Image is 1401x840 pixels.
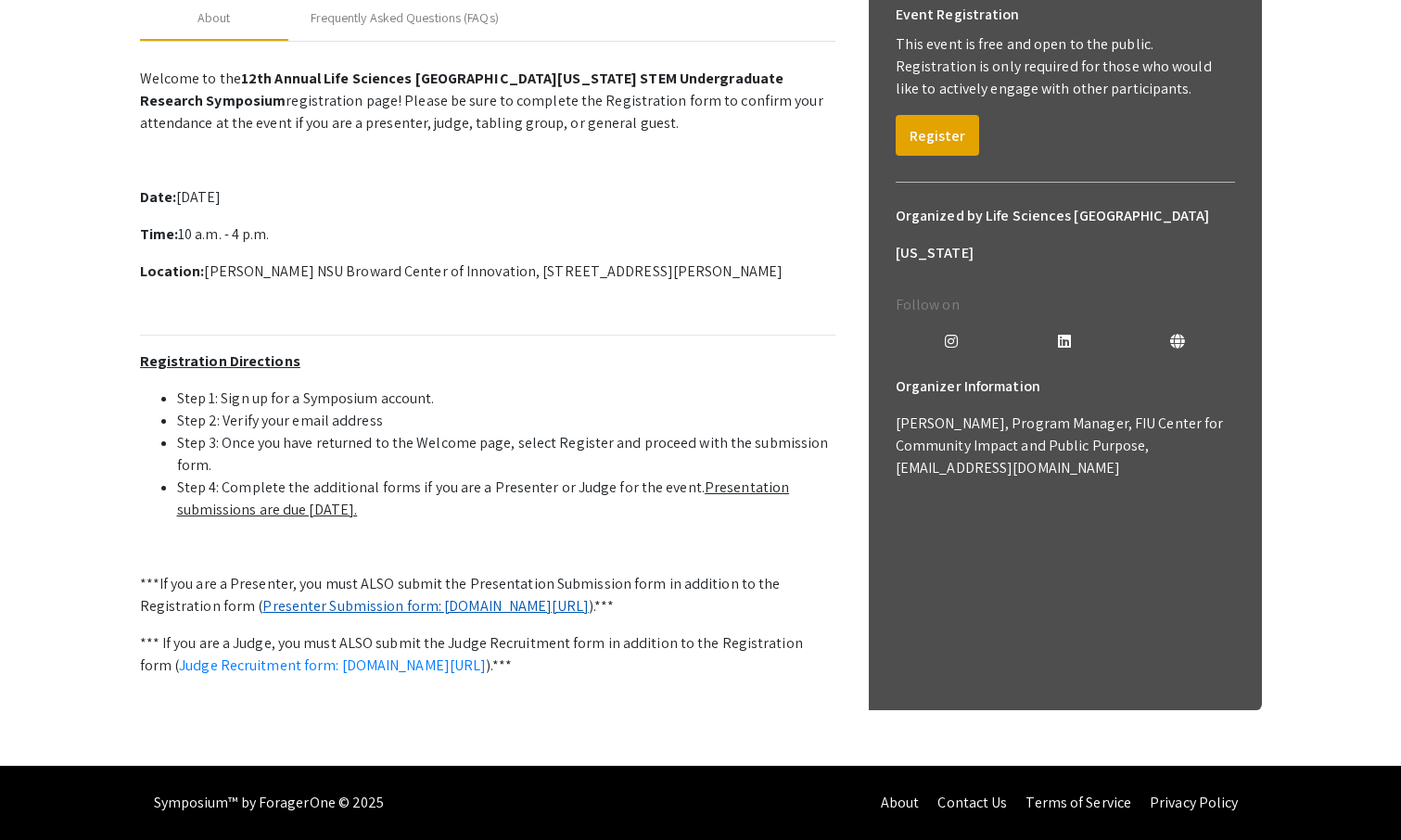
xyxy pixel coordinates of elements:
p: 10 a.m. - 4 p.m. [140,223,835,246]
strong: Date: [140,187,177,207]
a: Terms of Service [1025,793,1131,812]
p: *** If you are a Judge, you must ALSO submit the Judge Recruitment form in addition to the Regist... [140,632,835,677]
li: Step 1: Sign up for a Symposium account. [177,388,835,410]
p: ***If you are a Presenter, you must ALSO submit the Presentation Submission form in addition to t... [140,573,835,617]
a: Judge Recruitment form: [DOMAIN_NAME][URL] [179,655,486,675]
p: Welcome to the registration page! Please be sure to complete the Registration form to confirm you... [140,68,835,134]
a: Contact Us [937,793,1007,812]
a: Privacy Policy [1150,793,1238,812]
p: [DATE] [140,186,835,209]
u: Presentation submissions are due [DATE]. [177,477,790,519]
a: About [881,793,920,812]
a: Presenter Submission form: [DOMAIN_NAME][URL] [262,596,589,616]
div: About [197,8,231,28]
div: Symposium™ by ForagerOne © 2025 [154,766,385,840]
div: Frequently Asked Questions (FAQs) [311,8,499,28]
strong: Time: [140,224,179,244]
li: Step 4: Complete the additional forms if you are a Presenter or Judge for the event. [177,477,835,521]
button: Register [896,115,979,156]
h6: Organizer Information [896,368,1235,405]
p: [PERSON_NAME] NSU Broward Center of Innovation, [STREET_ADDRESS][PERSON_NAME] [140,261,835,283]
p: This event is free and open to the public. Registration is only required for those who would like... [896,33,1235,100]
iframe: Chat [14,757,79,826]
h6: Organized by Life Sciences [GEOGRAPHIC_DATA][US_STATE] [896,197,1235,272]
strong: Location: [140,261,205,281]
li: Step 3: Once you have returned to the Welcome page, select Register and proceed with the submissi... [177,432,835,477]
strong: 12th Annual Life Sciences [GEOGRAPHIC_DATA][US_STATE] STEM Undergraduate Research Symposium [140,69,784,110]
li: Step 2: Verify your email address [177,410,835,432]
p: Follow on [896,294,1235,316]
u: Registration Directions [140,351,300,371]
p: [PERSON_NAME], Program Manager, FIU Center for Community Impact and Public Purpose, [EMAIL_ADDRES... [896,413,1235,479]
